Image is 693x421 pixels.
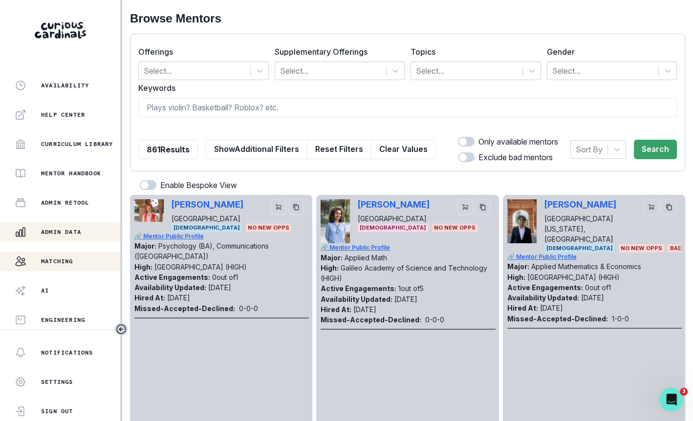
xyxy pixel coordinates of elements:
span: No New Opps [246,224,291,232]
p: Availability Updated: [321,295,392,303]
p: 0 - 0 - 0 [425,315,444,325]
p: AI [41,287,49,295]
button: copy [288,199,304,215]
p: Settings [41,378,73,386]
p: Admin Data [41,228,81,236]
p: Applied Mathematics & Economics [531,262,641,271]
label: Offerings [138,46,263,58]
span: [DEMOGRAPHIC_DATA] [544,244,615,253]
button: ShowAdditional Filters [206,140,307,159]
p: Availability Updated: [134,283,206,292]
p: Major: [507,262,529,271]
a: 🔗 Mentor Public Profile [507,253,682,261]
p: Hired At: [507,304,538,312]
p: Psychology (BA), Communications ([GEOGRAPHIC_DATA]) [134,242,269,260]
p: Missed-Accepted-Declined: [321,315,421,325]
p: [DATE] [167,294,190,302]
button: cart [271,199,286,215]
p: 0 out of 1 [212,273,238,281]
button: Clear Values [371,140,436,159]
p: Matching [41,257,73,265]
p: [DATE] [540,304,563,312]
p: [DATE] [581,294,604,302]
p: Engineering [41,316,85,324]
img: Picture of Victoria Duran-Valero [321,199,350,243]
p: High: [134,263,152,271]
p: Curriculum Library [41,140,113,148]
button: cart [644,199,659,215]
input: Plays violin? Basketball? Roblox? etc. [138,98,677,117]
img: Curious Cardinals Logo [35,22,86,39]
button: Reset Filters [307,140,371,159]
iframe: Intercom live chat [660,388,683,411]
p: Hired At: [321,305,351,314]
button: cart [457,199,473,215]
p: Notifications [41,349,93,357]
p: Mentor Handbook [41,169,101,177]
p: [GEOGRAPHIC_DATA] (HIGH) [154,263,247,271]
p: Availability Updated: [507,294,579,302]
p: Active Engagements: [321,284,396,293]
p: Availability [41,82,89,89]
p: [GEOGRAPHIC_DATA] [172,213,243,224]
p: Admin Retool [41,199,89,207]
p: Help Center [41,111,85,119]
p: [GEOGRAPHIC_DATA] [358,213,430,224]
p: Active Engagements: [507,283,583,292]
button: Toggle sidebar [115,323,128,336]
p: High: [321,264,339,272]
label: Supplementary Offerings [275,46,399,58]
p: Major: [321,253,343,262]
span: No New Opps [432,224,477,232]
p: [PERSON_NAME] [172,199,243,210]
p: [PERSON_NAME] [544,199,625,210]
p: Missed-Accepted-Declined: [134,303,235,314]
img: Picture of Tanner Christensen [134,199,164,222]
p: 1 - 0 - 0 [612,314,629,324]
p: Active Engagements: [134,273,210,281]
p: Sign Out [41,407,73,415]
h2: Browse Mentors [130,12,685,26]
p: Major: [134,242,156,250]
button: copy [475,199,491,215]
p: Applied Math [345,253,387,262]
p: Hired At: [134,294,165,302]
span: No New Opps [619,244,664,253]
span: [DEMOGRAPHIC_DATA] [358,224,428,232]
p: [PERSON_NAME] [358,199,430,210]
p: [GEOGRAPHIC_DATA] (HIGH) [527,273,620,281]
button: Search [634,140,677,159]
p: Galileo Academy of Science and Technology (HIGH) [321,264,487,282]
span: 3 [680,388,688,396]
p: [DATE] [208,283,231,292]
label: Topics [411,46,535,58]
label: Keywords [138,82,671,94]
p: 1 out of 5 [398,284,424,293]
span: [DEMOGRAPHIC_DATA] [172,224,242,232]
img: Picture of Anirudh Chatterjee [507,199,537,243]
p: Only available mentors [478,136,558,147]
p: High: [507,273,525,281]
p: Exclude bad mentors [478,151,553,163]
p: [GEOGRAPHIC_DATA][US_STATE], [GEOGRAPHIC_DATA] [544,213,640,244]
a: 🔗 Mentor Public Profile [134,232,309,241]
p: 0 out of 1 [585,283,611,292]
p: 0 - 0 - 0 [239,303,258,314]
button: copy [661,199,677,215]
p: Enable Bespoke View [160,179,237,191]
a: 🔗 Mentor Public Profile [321,243,495,252]
p: 861 Results [147,144,190,155]
p: Missed-Accepted-Declined: [507,314,608,324]
label: Gender [547,46,671,58]
p: [DATE] [394,295,417,303]
p: [DATE] [353,305,376,314]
